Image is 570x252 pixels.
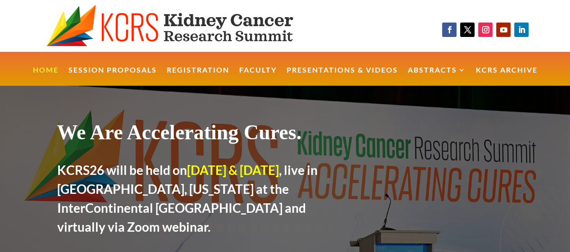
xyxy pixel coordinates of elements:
span: [DATE] & [DATE] [187,162,279,178]
a: Registration [167,67,229,86]
a: Faculty [239,67,277,86]
a: Abstracts [408,67,466,86]
a: Session Proposals [68,67,157,86]
a: Follow on Youtube [496,23,511,37]
img: KCRS generic logo wide [46,5,324,47]
h1: We Are Accelerating Cures. [57,120,353,149]
a: Follow on Facebook [442,23,456,37]
h2: KCRS26 will be held on , live in [GEOGRAPHIC_DATA], [US_STATE] at the InterContinental [GEOGRAPHI... [57,160,353,241]
a: Follow on Instagram [478,23,492,37]
a: Presentations & Videos [287,67,398,86]
a: Follow on LinkedIn [514,23,529,37]
a: Follow on X [460,23,474,37]
a: KCRS Archive [476,67,538,86]
a: Home [33,67,59,86]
